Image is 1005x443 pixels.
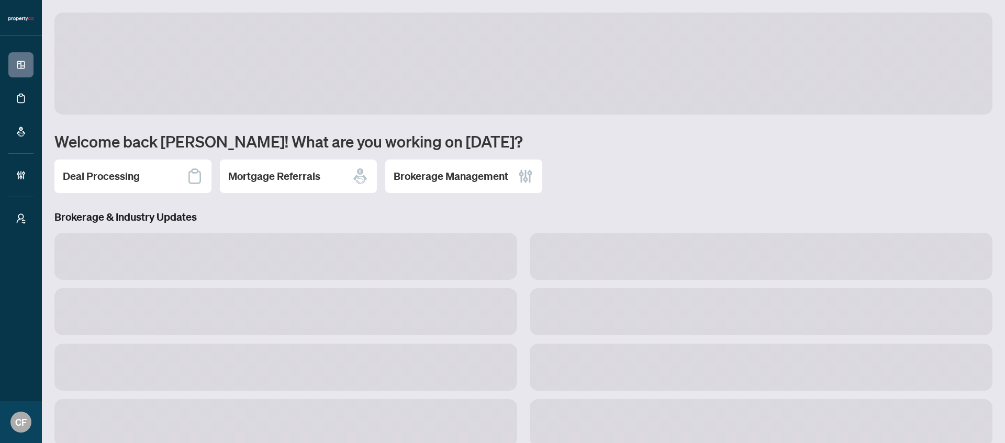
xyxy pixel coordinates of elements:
h2: Brokerage Management [394,169,508,184]
h2: Mortgage Referrals [228,169,320,184]
h1: Welcome back [PERSON_NAME]! What are you working on [DATE]? [54,131,992,151]
span: user-switch [16,213,26,224]
img: logo [8,16,33,22]
h3: Brokerage & Industry Updates [54,210,992,224]
span: CF [15,415,27,429]
h2: Deal Processing [63,169,140,184]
